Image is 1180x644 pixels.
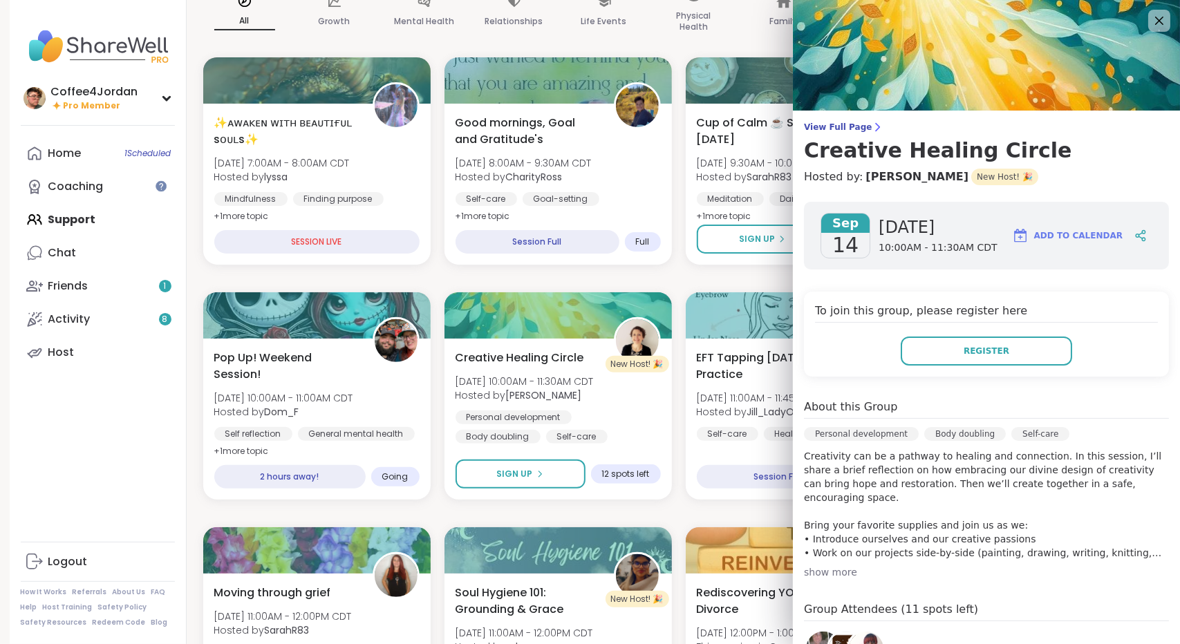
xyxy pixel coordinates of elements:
span: [DATE] 12:00PM - 1:00PM CDT [697,626,841,640]
span: Hosted by [214,623,352,637]
div: Activity [48,312,91,327]
span: Register [964,345,1009,357]
span: Soul Hygiene 101: Grounding & Grace [456,585,599,618]
span: Creative Healing Circle [456,350,584,366]
b: CharityRoss [506,170,563,184]
div: Self reflection [214,427,292,441]
iframe: Spotlight [156,180,167,191]
span: Going [382,471,409,482]
h4: Hosted by: [804,169,1169,185]
span: New Host! 🎉 [971,169,1038,185]
b: SarahR83 [265,623,310,637]
span: ✨ᴀᴡᴀᴋᴇɴ ᴡɪᴛʜ ʙᴇᴀᴜᴛɪғᴜʟ sᴏᴜʟs✨ [214,115,357,148]
span: Hosted by [214,405,353,419]
a: Safety Policy [98,603,147,612]
div: Coffee4Jordan [51,84,138,100]
img: CharityRoss [616,84,659,127]
a: Chat [21,236,175,269]
span: [DATE] 10:00AM - 11:00AM CDT [214,391,353,405]
div: Session Full [456,230,619,254]
span: Cup of Calm ☕ Serenity [DATE] [697,115,840,148]
a: Safety Resources [21,618,87,627]
div: Host [48,345,75,360]
div: New Host! 🎉 [606,591,669,607]
div: Finding purpose [293,192,384,206]
div: Personal development [804,427,919,441]
span: Good mornings, Goal and Gratitude's [456,115,599,148]
div: Session Full [697,465,861,489]
div: Healthy habits [764,427,847,441]
span: Add to Calendar [1034,229,1123,242]
a: FAQ [151,587,166,597]
div: Self-care [456,192,517,206]
span: [DATE] 8:00AM - 9:30AM CDT [456,156,592,170]
img: ShareWell Nav Logo [21,22,175,70]
span: Hosted by [697,170,836,184]
button: Sign Up [456,460,586,489]
div: show more [804,565,1169,579]
a: Friends1 [21,269,175,303]
span: [DATE] 7:00AM - 8:00AM CDT [214,156,350,170]
div: Body doubling [924,427,1006,441]
a: Activity8 [21,303,175,336]
img: Jenne [616,319,659,362]
button: Add to Calendar [1006,219,1129,252]
img: ShareWell Logomark [1012,227,1029,244]
div: Daily check-in [769,192,852,206]
div: SESSION LIVE [214,230,420,254]
a: Referrals [73,587,107,597]
div: New Host! 🎉 [606,356,669,372]
div: 2 hours away! [214,465,366,489]
a: How It Works [21,587,67,597]
span: Pro Member [64,100,121,112]
div: Self-care [546,430,608,444]
span: View Full Page [804,122,1169,133]
img: SarahR83 [375,554,418,597]
span: Rediscovering YOU, after Divorce [697,585,840,618]
span: 12 spots left [602,468,650,480]
b: [PERSON_NAME] [506,388,582,402]
a: About Us [113,587,146,597]
img: Dom_F [375,319,418,362]
h3: Creative Healing Circle [804,138,1169,163]
div: Self-care [697,427,758,441]
span: Pop Up! Weekend Session! [214,350,357,383]
img: lyssa [375,84,418,127]
b: lyssa [265,170,288,184]
div: Self-care [1011,427,1069,441]
h4: To join this group, please register here [815,303,1158,323]
a: Redeem Code [93,618,146,627]
span: EFT Tapping [DATE] Practice [697,350,840,383]
span: Sep [821,214,870,233]
span: [DATE] 10:00AM - 11:30AM CDT [456,375,594,388]
span: [DATE] 9:30AM - 10:00AM CDT [697,156,836,170]
a: Help [21,603,37,612]
div: Home [48,146,82,161]
a: [PERSON_NAME] [865,169,968,185]
h4: Group Attendees (11 spots left) [804,601,1169,621]
span: [DATE] [879,216,998,238]
span: 8 [162,314,168,325]
span: Sign Up [739,233,775,245]
p: Creativity can be a pathway to healing and connection. In this session, I’ll share a brief reflec... [804,449,1169,560]
b: SarahR83 [747,170,792,184]
a: Coaching [21,170,175,203]
span: Hosted by [697,405,863,419]
div: Meditation [697,192,764,206]
b: Jill_LadyOfTheMountain [747,405,863,419]
span: 1 Scheduled [125,148,171,159]
img: odesyss [616,554,659,597]
div: General mental health [298,427,415,441]
p: Life Events [581,13,627,30]
p: Mental Health [394,13,454,30]
div: Mindfulness [214,192,288,206]
b: Dom_F [265,405,299,419]
a: Home1Scheduled [21,137,175,170]
span: 10:00AM - 11:30AM CDT [879,241,998,255]
span: Sign Up [497,468,533,480]
span: [DATE] 11:00AM - 11:45AM CDT [697,391,863,405]
p: Physical Health [664,8,724,35]
a: Logout [21,545,175,578]
div: Goal-setting [523,192,599,206]
span: Hosted by [456,388,594,402]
